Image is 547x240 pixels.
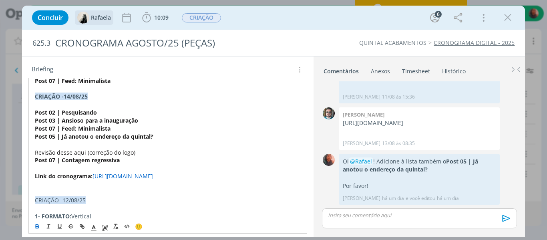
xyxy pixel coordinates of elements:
[343,111,384,118] b: [PERSON_NAME]
[382,140,415,147] span: 13/08 às 08:35
[35,93,88,100] strong: CRIAÇÃO -14/08/25
[35,125,111,132] strong: Post 07 | Feed: Minimalista
[135,222,143,230] span: 🙂
[77,12,89,24] img: R
[343,119,496,127] p: [URL][DOMAIN_NAME]
[402,64,430,75] a: Timesheet
[323,107,335,119] img: R
[35,133,153,140] strong: Post 05 | Já anotou o endereço da quintal?
[343,157,478,173] strong: Post 05 | Já anotou o endereço da quintal?
[382,195,404,202] span: há um dia
[35,149,135,156] span: Revisão desse aqui (correção do logo)
[22,6,525,237] div: dialog
[71,212,91,220] span: Vertical
[182,13,221,22] span: CRIAÇÃO
[434,39,515,46] a: CRONOGRAMA DIGITAL - 2025
[343,195,380,202] p: [PERSON_NAME]
[343,157,496,174] p: Oi ! Adicione à lista também o
[91,15,111,20] span: Rafaela
[323,154,335,166] img: C
[35,172,93,180] strong: Link do cronograma:
[435,11,442,18] div: 6
[88,222,99,231] span: Cor do Texto
[32,10,68,25] button: Concluir
[35,196,86,204] span: CRIAÇÃO -12/08/25
[99,222,111,231] span: Cor de Fundo
[52,33,310,53] div: CRONOGRAMA AGOSTO/25 (PEÇAS)
[442,64,466,75] a: Histórico
[343,140,380,147] p: [PERSON_NAME]
[428,11,441,24] button: 6
[77,12,111,24] button: RRafaela
[35,109,97,116] strong: Post 02 | Pesquisando
[343,93,380,101] p: [PERSON_NAME]
[154,14,169,21] span: 10:09
[382,93,415,101] span: 11/08 às 15:36
[437,195,459,202] span: há um dia
[35,156,120,164] strong: Post 07 | Contagem regressiva
[35,212,71,220] strong: 1- FORMATO:
[35,117,138,124] strong: Post 03 | Ansioso para a inauguração
[133,222,144,231] button: 🙂
[343,182,496,190] p: Por favor!
[371,67,390,75] div: Anexos
[35,77,111,85] strong: Post 07 | Feed: Minimalista
[140,11,171,24] button: 10:09
[32,65,53,75] span: Briefing
[93,172,153,180] a: [URL][DOMAIN_NAME]
[38,14,63,21] span: Concluir
[406,195,435,202] span: e você editou
[350,157,372,165] span: @Rafael
[181,13,221,23] button: CRIAÇÃO
[32,39,50,48] span: 625.3
[323,64,359,75] a: Comentários
[359,39,426,46] a: QUINTAL ACABAMENTOS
